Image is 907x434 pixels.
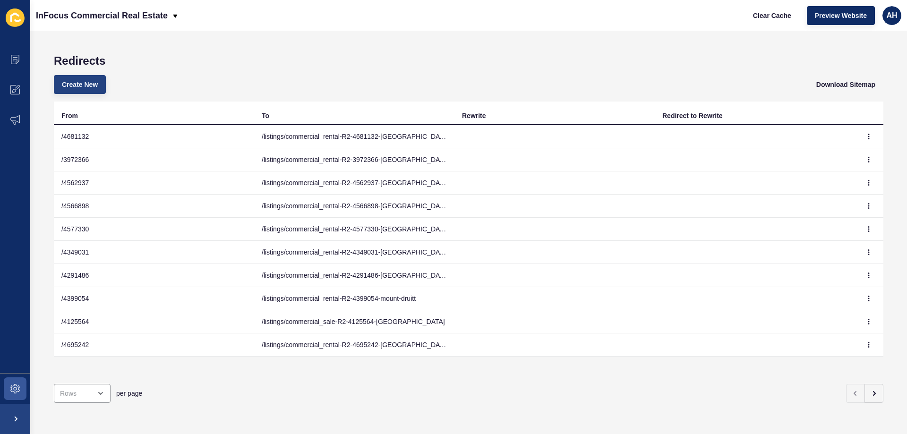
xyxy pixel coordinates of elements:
[54,287,254,310] td: /4399054
[254,241,454,264] td: /listings/commercial_rental-R2-4349031-[GEOGRAPHIC_DATA]
[54,218,254,241] td: /4577330
[54,264,254,287] td: /4291486
[254,125,454,148] td: /listings/commercial_rental-R2-4681132-[GEOGRAPHIC_DATA]
[262,111,269,120] div: To
[54,148,254,171] td: /3972366
[254,218,454,241] td: /listings/commercial_rental-R2-4577330-[GEOGRAPHIC_DATA]
[62,80,98,89] span: Create New
[254,287,454,310] td: /listings/commercial_rental-R2-4399054-mount-druitt
[254,171,454,195] td: /listings/commercial_rental-R2-4562937-[GEOGRAPHIC_DATA]
[54,384,111,403] div: open menu
[815,11,867,20] span: Preview Website
[254,148,454,171] td: /listings/commercial_rental-R2-3972366-[GEOGRAPHIC_DATA]
[54,171,254,195] td: /4562937
[54,125,254,148] td: /4681132
[254,333,454,357] td: /listings/commercial_rental-R2-4695242-[GEOGRAPHIC_DATA]
[662,111,723,120] div: Redirect to Rewrite
[808,75,883,94] button: Download Sitemap
[462,111,486,120] div: Rewrite
[54,54,883,68] h1: Redirects
[54,75,106,94] button: Create New
[54,241,254,264] td: /4349031
[254,195,454,218] td: /listings/commercial_rental-R2-4566898-[GEOGRAPHIC_DATA]
[54,333,254,357] td: /4695242
[886,11,897,20] span: AH
[745,6,799,25] button: Clear Cache
[254,264,454,287] td: /listings/commercial_rental-R2-4291486-[GEOGRAPHIC_DATA]
[753,11,791,20] span: Clear Cache
[54,310,254,333] td: /4125564
[116,389,142,398] span: per page
[816,80,875,89] span: Download Sitemap
[36,4,168,27] p: InFocus Commercial Real Estate
[254,310,454,333] td: /listings/commercial_sale-R2-4125564-[GEOGRAPHIC_DATA]
[807,6,875,25] button: Preview Website
[54,195,254,218] td: /4566898
[61,111,78,120] div: From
